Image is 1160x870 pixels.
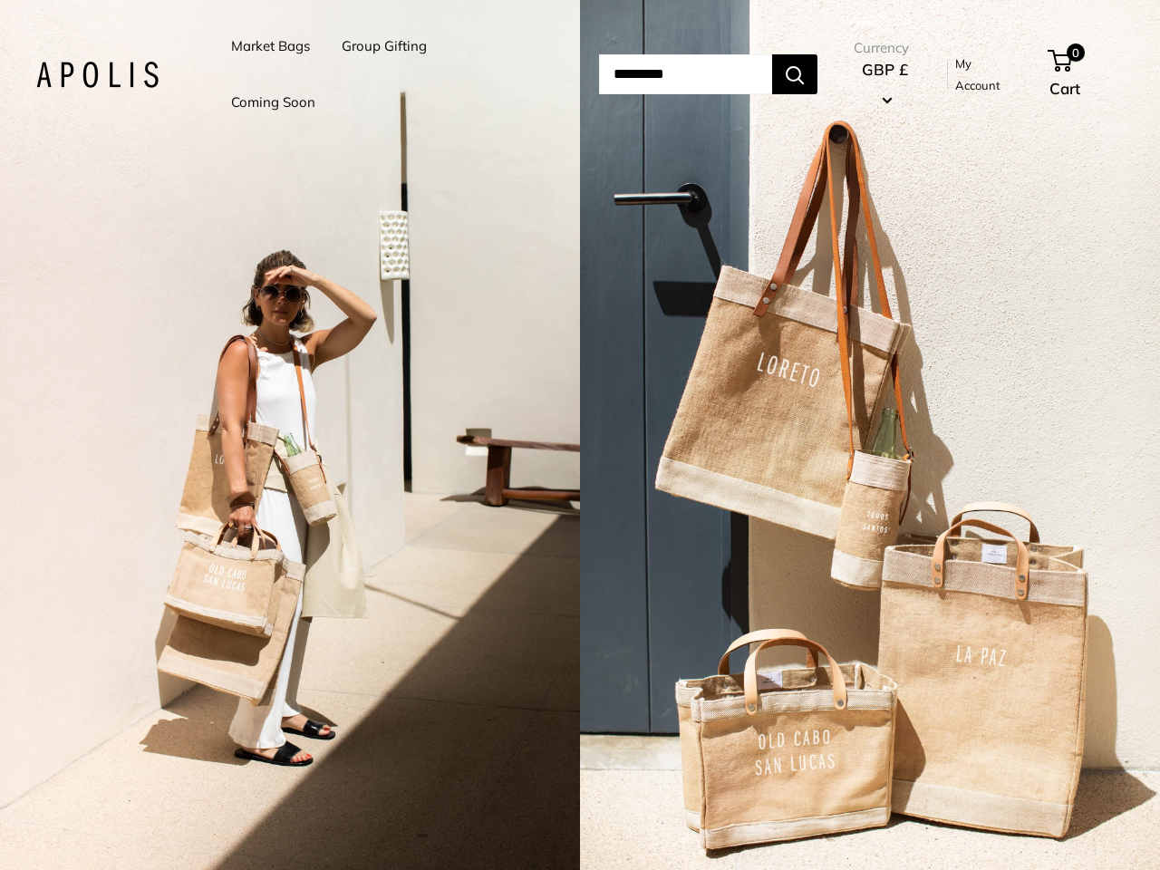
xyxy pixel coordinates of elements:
a: Market Bags [231,34,310,59]
span: Currency [854,35,916,61]
a: Group Gifting [342,34,427,59]
button: GBP £ [854,55,916,113]
button: Search [772,54,817,94]
span: Cart [1049,79,1080,98]
span: GBP £ [862,60,908,79]
span: 0 [1066,43,1084,62]
input: Search... [599,54,772,94]
img: Apolis [36,62,159,88]
a: 0 Cart [1049,45,1124,103]
a: Coming Soon [231,90,315,115]
a: My Account [955,53,1017,97]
